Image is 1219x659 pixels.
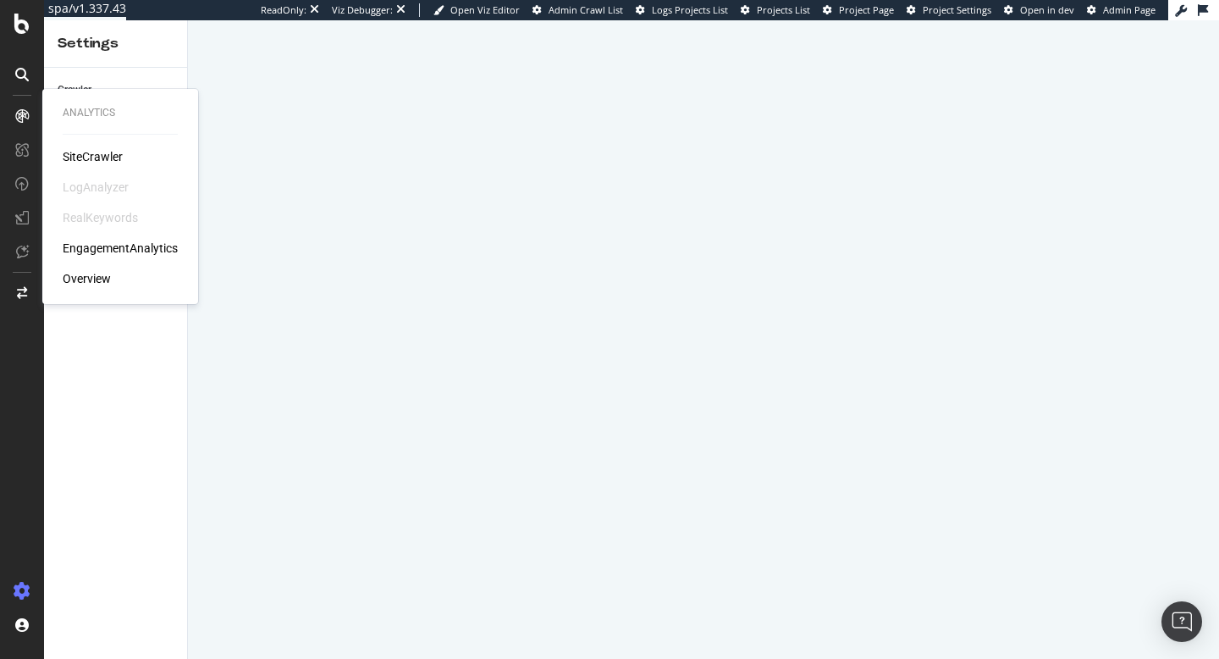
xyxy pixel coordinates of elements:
div: Open Intercom Messenger [1161,601,1202,642]
a: Open Viz Editor [433,3,520,17]
div: Viz Debugger: [332,3,393,17]
div: Crawler [58,81,91,99]
span: Admin Page [1103,3,1156,16]
div: Settings [58,34,174,53]
span: Open in dev [1020,3,1074,16]
a: Open in dev [1004,3,1074,17]
a: Admin Page [1087,3,1156,17]
span: Project Settings [923,3,991,16]
div: LogAnalyzer [63,179,129,196]
a: Project Settings [907,3,991,17]
a: Admin Crawl List [532,3,623,17]
a: Crawler [58,81,175,99]
a: Logs Projects List [636,3,728,17]
span: Open Viz Editor [450,3,520,16]
span: Projects List [757,3,810,16]
a: EngagementAnalytics [63,240,178,257]
span: Logs Projects List [652,3,728,16]
a: Projects List [741,3,810,17]
div: RealKeywords [63,209,138,226]
div: Analytics [63,106,178,120]
a: Project Page [823,3,894,17]
div: ReadOnly: [261,3,306,17]
a: Overview [63,270,111,287]
span: Project Page [839,3,894,16]
span: Admin Crawl List [549,3,623,16]
a: SiteCrawler [63,148,123,165]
